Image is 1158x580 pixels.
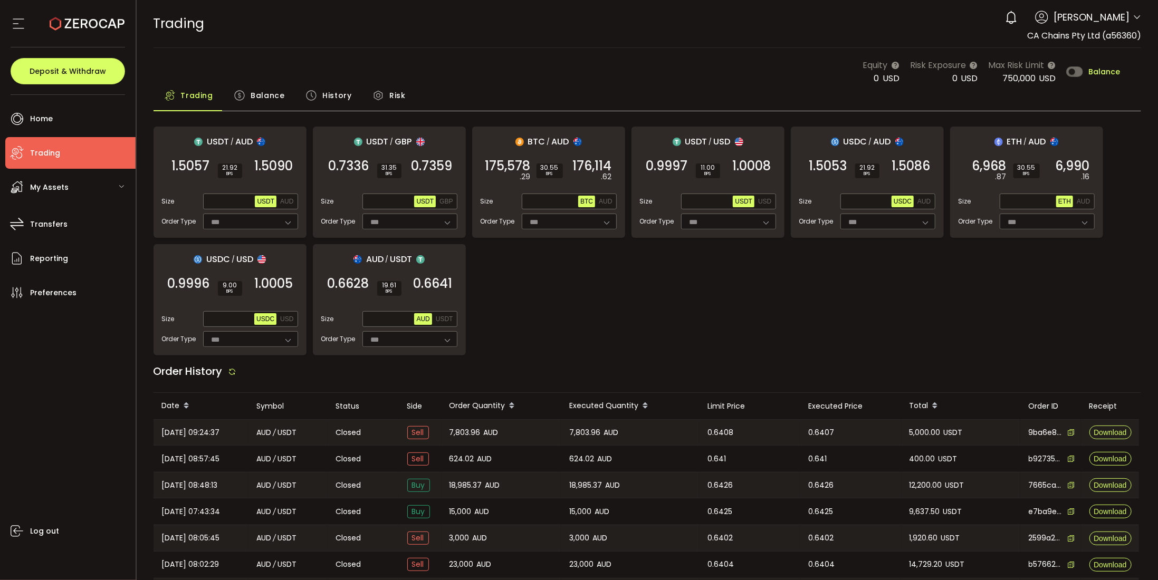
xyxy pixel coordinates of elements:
[1029,135,1046,148] span: AUD
[381,282,397,288] span: 19.61
[758,198,771,205] span: USD
[1056,196,1073,207] button: ETH
[154,14,205,33] span: Trading
[1029,506,1063,517] span: e7ba9ec1-e47a-4a7e-b5f7-1174bd070550
[809,506,834,518] span: 0.6425
[206,253,230,266] span: USDC
[708,506,733,518] span: 0.6425
[844,135,867,148] span: USDC
[273,532,276,544] em: /
[714,135,731,148] span: USD
[257,506,272,518] span: AUD
[273,427,276,439] em: /
[910,532,938,544] span: 1,920.60
[328,400,399,412] div: Status
[863,59,888,72] span: Equity
[232,255,235,264] em: /
[172,161,210,171] span: 1.5057
[1020,400,1081,412] div: Order ID
[580,198,593,205] span: BTC
[570,427,601,439] span: 7,803.96
[439,198,453,205] span: GBP
[735,198,752,205] span: USDT
[996,171,1007,182] em: .87
[389,85,405,106] span: Risk
[573,161,612,171] span: 176,114
[30,524,59,539] span: Log out
[988,59,1044,72] span: Max Risk Limit
[1039,72,1056,84] span: USD
[154,364,223,379] span: Order History
[1077,198,1090,205] span: AUD
[194,255,202,264] img: usdc_portfolio.svg
[273,558,276,571] em: /
[915,196,933,207] button: AUD
[570,506,592,518] span: 15,000
[515,138,524,146] img: btc_portfolio.svg
[321,334,356,344] span: Order Type
[646,161,688,171] span: 0.9997
[254,313,276,325] button: USDC
[207,135,229,148] span: USDT
[280,198,293,205] span: AUD
[595,506,610,518] span: AUD
[336,506,361,517] span: Closed
[395,135,412,148] span: GBP
[154,397,248,415] div: Date
[449,532,470,544] span: 3,000
[673,138,681,146] img: usdt_portfolio.svg
[1029,427,1063,438] span: 9ba6e898-b757-436a-9a75-0c757ee03a1f
[385,255,388,264] em: /
[278,196,295,207] button: AUD
[390,253,412,266] span: USDT
[1094,455,1126,462] span: Download
[278,506,297,518] span: USDT
[436,315,453,323] span: USDT
[257,255,266,264] img: usd_portfolio.svg
[895,138,904,146] img: aud_portfolio.svg
[709,137,712,147] em: /
[473,532,487,544] span: AUD
[1089,426,1132,439] button: Download
[944,427,963,439] span: USDT
[278,558,297,571] span: USDT
[941,532,960,544] span: USDT
[353,255,362,264] img: aud_portfolio.svg
[541,171,559,177] i: BPS
[414,196,436,207] button: USDT
[181,85,213,106] span: Trading
[1082,171,1090,182] em: .16
[321,314,334,324] span: Size
[1088,68,1120,75] span: Balance
[708,532,733,544] span: 0.6402
[809,558,835,571] span: 0.6404
[894,198,912,205] span: USDC
[552,135,569,148] span: AUD
[910,506,940,518] span: 9,637.50
[1029,480,1063,491] span: 7665ca89-7554-493f-af95-32222863dfaa
[30,285,76,301] span: Preferences
[910,427,941,439] span: 5,000.00
[222,288,238,295] i: BPS
[251,85,284,106] span: Balance
[910,59,966,72] span: Risk Exposure
[414,313,432,325] button: AUD
[708,453,726,465] span: 0.641
[162,427,220,439] span: [DATE] 09:24:37
[235,135,253,148] span: AUD
[484,427,499,439] span: AUD
[1027,30,1141,42] span: CA Chains Pty Ltd (a56360)
[222,171,238,177] i: BPS
[257,453,272,465] span: AUD
[273,506,276,518] em: /
[30,146,60,161] span: Trading
[1018,165,1036,171] span: 30.55
[321,197,334,206] span: Size
[959,217,993,226] span: Order Type
[278,532,297,544] span: USDT
[336,480,361,491] span: Closed
[1075,196,1092,207] button: AUD
[236,253,253,266] span: USD
[449,479,482,491] span: 18,985.37
[278,479,297,491] span: USDT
